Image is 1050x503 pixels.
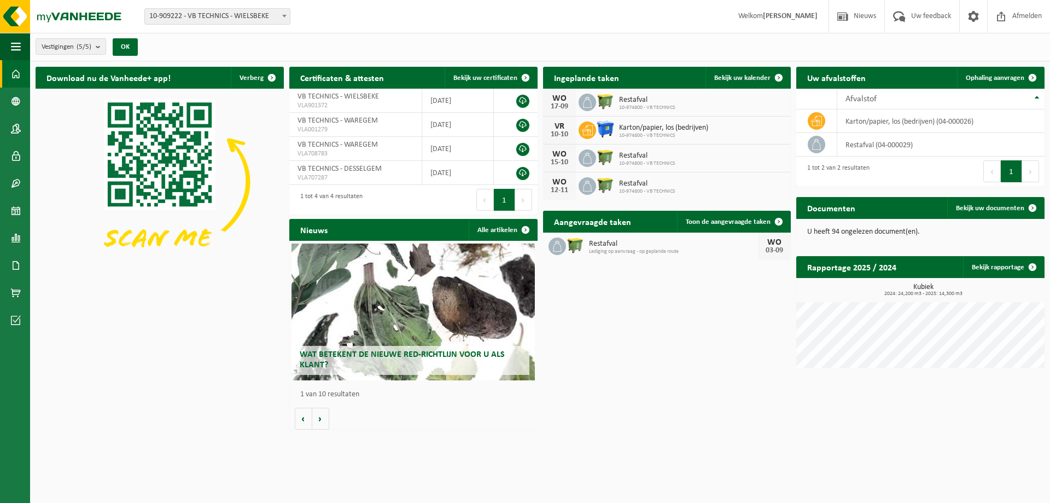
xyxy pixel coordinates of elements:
[619,132,708,139] span: 10-974800 - VB TECHNICS
[802,291,1045,297] span: 2024: 24,200 m3 - 2025: 14,300 m3
[297,165,382,173] span: VB TECHNICS - DESSELGEM
[619,124,708,132] span: Karton/papier, los (bedrijven)
[453,74,517,82] span: Bekijk uw certificaten
[596,120,615,138] img: WB-1100-HPE-BE-01
[796,256,907,277] h2: Rapportage 2025 / 2024
[549,122,570,131] div: VR
[596,148,615,166] img: WB-1100-HPE-GN-50
[113,38,138,56] button: OK
[549,131,570,138] div: 10-10
[297,117,378,125] span: VB TECHNICS - WAREGEM
[422,89,493,113] td: [DATE]
[77,43,91,50] count: (5/5)
[295,188,363,212] div: 1 tot 4 van 4 resultaten
[42,39,91,55] span: Vestigingen
[619,160,675,167] span: 10-974800 - VB TECHNICS
[543,67,630,88] h2: Ingeplande taken
[312,408,329,430] button: Volgende
[686,218,771,226] span: Toon de aangevraagde taken
[549,187,570,194] div: 12-11
[947,197,1043,219] a: Bekijk uw documenten
[837,133,1045,157] td: restafval (04-000029)
[422,161,493,185] td: [DATE]
[422,137,493,161] td: [DATE]
[807,228,1034,236] p: U heeft 94 ongelezen document(en).
[144,8,290,25] span: 10-909222 - VB TECHNICS - WIELSBEKE
[469,219,536,241] a: Alle artikelen
[36,67,182,88] h2: Download nu de Vanheede+ app!
[837,109,1045,133] td: karton/papier, los (bedrijven) (04-000026)
[476,189,494,211] button: Previous
[240,74,264,82] span: Verberg
[802,159,870,183] div: 1 tot 2 van 2 resultaten
[596,92,615,111] img: WB-1100-HPE-GN-50
[966,74,1024,82] span: Ophaling aanvragen
[619,96,675,105] span: Restafval
[295,408,312,430] button: Vorige
[589,248,759,255] span: Lediging op aanvraag - op geplande route
[289,67,395,88] h2: Certificaten & attesten
[297,101,414,110] span: VLA901372
[566,236,585,255] img: WB-1100-HPE-GN-50
[422,113,493,137] td: [DATE]
[445,67,536,89] a: Bekijk uw certificaten
[796,197,866,218] h2: Documenten
[549,103,570,111] div: 17-09
[956,205,1024,212] span: Bekijk uw documenten
[494,189,515,211] button: 1
[549,159,570,166] div: 15-10
[297,149,414,158] span: VLA708783
[714,74,771,82] span: Bekijk uw kalender
[289,219,339,240] h2: Nieuws
[619,180,675,188] span: Restafval
[36,38,106,55] button: Vestigingen(5/5)
[291,244,535,380] a: Wat betekent de nieuwe RED-richtlijn voor u als klant?
[763,238,785,247] div: WO
[549,94,570,103] div: WO
[705,67,790,89] a: Bekijk uw kalender
[763,247,785,255] div: 03-09
[297,141,378,149] span: VB TECHNICS - WAREGEM
[589,240,759,248] span: Restafval
[231,67,283,89] button: Verberg
[36,89,284,275] img: Download de VHEPlus App
[549,178,570,187] div: WO
[619,105,675,111] span: 10-974800 - VB TECHNICS
[297,125,414,134] span: VLA001279
[802,284,1045,297] h3: Kubiek
[796,67,877,88] h2: Uw afvalstoffen
[963,256,1043,278] a: Bekijk rapportage
[549,150,570,159] div: WO
[845,95,877,103] span: Afvalstof
[1001,160,1022,182] button: 1
[1022,160,1039,182] button: Next
[677,211,790,233] a: Toon de aangevraagde taken
[145,9,290,24] span: 10-909222 - VB TECHNICS - WIELSBEKE
[297,92,379,101] span: VB TECHNICS - WIELSBEKE
[983,160,1001,182] button: Previous
[300,350,505,369] span: Wat betekent de nieuwe RED-richtlijn voor u als klant?
[297,174,414,182] span: VLA707287
[619,188,675,195] span: 10-974800 - VB TECHNICS
[763,12,818,20] strong: [PERSON_NAME]
[596,176,615,194] img: WB-1100-HPE-GN-50
[543,211,642,232] h2: Aangevraagde taken
[515,189,532,211] button: Next
[957,67,1043,89] a: Ophaling aanvragen
[300,391,532,398] p: 1 van 10 resultaten
[619,152,675,160] span: Restafval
